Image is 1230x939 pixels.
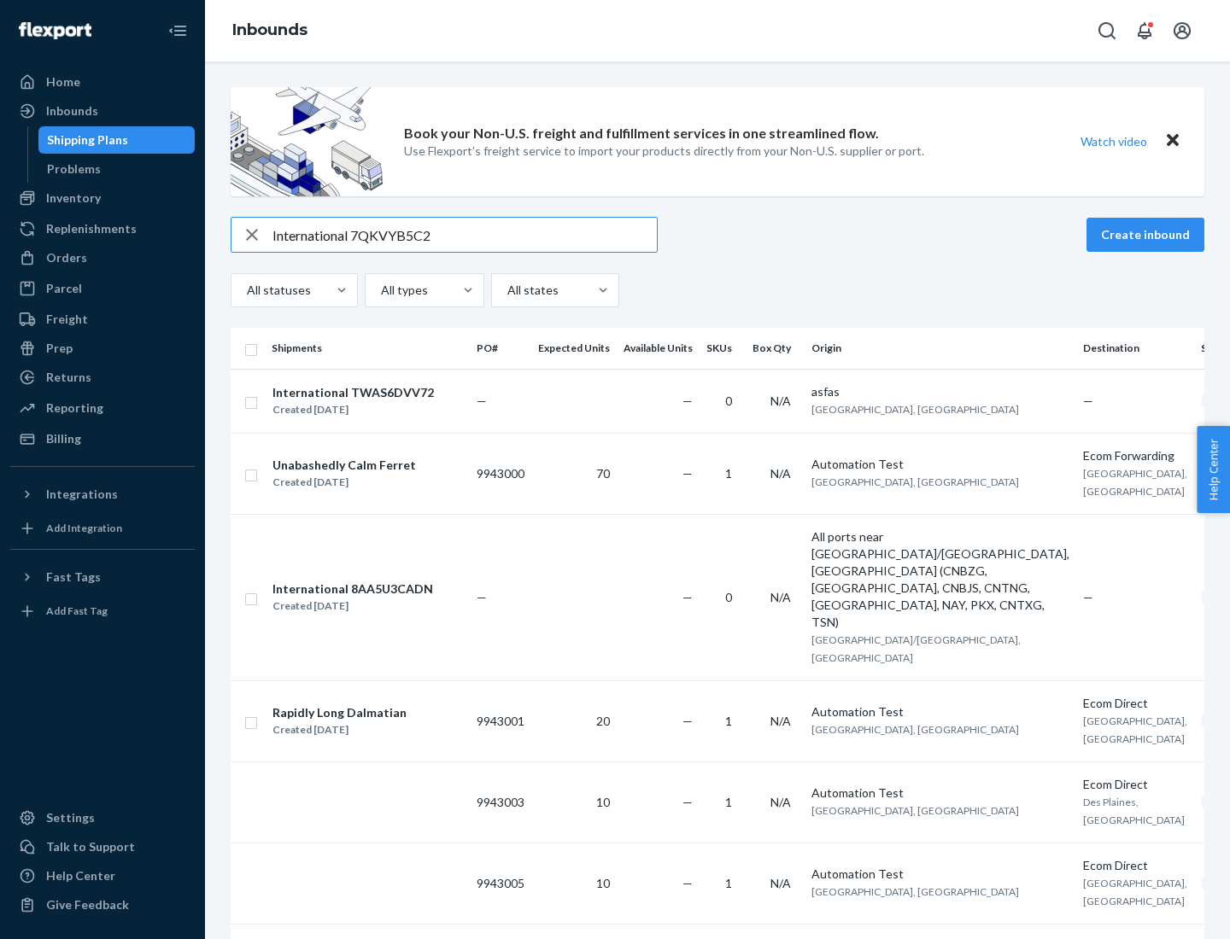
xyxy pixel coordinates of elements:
span: N/A [770,590,791,604]
a: Problems [38,155,196,183]
span: [GEOGRAPHIC_DATA], [GEOGRAPHIC_DATA] [1083,877,1187,907]
span: N/A [770,394,791,408]
a: Help Center [10,862,195,889]
div: Created [DATE] [272,401,434,418]
a: Reporting [10,394,195,422]
span: [GEOGRAPHIC_DATA]/[GEOGRAPHIC_DATA], [GEOGRAPHIC_DATA] [811,633,1021,664]
div: Prep [46,340,73,357]
div: Created [DATE] [272,474,416,491]
a: Inbounds [10,97,195,125]
div: Ecom Direct [1083,857,1187,874]
div: Created [DATE] [272,598,433,615]
div: Created [DATE] [272,721,407,738]
div: Settings [46,809,95,826]
span: 10 [596,876,610,890]
td: 9943003 [470,761,531,843]
th: Shipments [265,328,470,369]
a: Home [10,68,195,96]
button: Open account menu [1165,14,1199,48]
span: — [682,714,693,728]
button: Give Feedback [10,891,195,919]
span: — [477,590,487,604]
a: Replenishments [10,215,195,242]
a: Talk to Support [10,833,195,860]
div: Unabashedly Calm Ferret [272,457,416,474]
span: 20 [596,714,610,728]
a: Prep [10,335,195,362]
span: 70 [596,466,610,481]
a: Parcel [10,275,195,302]
a: Add Integration [10,515,195,542]
a: Billing [10,425,195,452]
div: Reporting [46,400,103,417]
div: Ecom Direct [1083,776,1187,793]
button: Create inbound [1086,218,1204,252]
button: Help Center [1197,426,1230,513]
div: Replenishments [46,220,137,237]
div: Ecom Forwarding [1083,447,1187,464]
a: Returns [10,364,195,391]
th: Origin [805,328,1076,369]
div: Returns [46,369,91,386]
p: Use Flexport’s freight service to import your products directly from your Non-U.S. supplier or port. [404,143,924,160]
span: [GEOGRAPHIC_DATA], [GEOGRAPHIC_DATA] [811,403,1019,416]
div: Automation Test [811,703,1069,720]
div: Integrations [46,486,118,503]
span: — [1083,590,1093,604]
img: Flexport logo [19,22,91,39]
a: Inbounds [232,20,307,39]
span: — [682,876,693,890]
span: N/A [770,466,791,481]
span: — [477,394,487,408]
span: [GEOGRAPHIC_DATA], [GEOGRAPHIC_DATA] [1083,714,1187,745]
span: 1 [725,876,732,890]
span: — [682,466,693,481]
p: Book your Non-U.S. freight and fulfillment services in one streamlined flow. [404,124,879,143]
a: Freight [10,306,195,333]
span: 0 [725,590,732,604]
span: N/A [770,795,791,809]
th: Destination [1076,328,1194,369]
div: Orders [46,249,87,266]
th: Expected Units [531,328,617,369]
span: [GEOGRAPHIC_DATA], [GEOGRAPHIC_DATA] [811,885,1019,898]
div: International TWAS6DVV72 [272,384,434,401]
span: 0 [725,394,732,408]
button: Watch video [1069,129,1158,154]
div: Add Fast Tag [46,604,108,618]
input: All states [506,282,507,299]
th: PO# [470,328,531,369]
div: All ports near [GEOGRAPHIC_DATA]/[GEOGRAPHIC_DATA], [GEOGRAPHIC_DATA] (CNBZG, [GEOGRAPHIC_DATA], ... [811,528,1069,631]
td: 9943000 [470,433,531,514]
a: Settings [10,804,195,831]
span: Des Plaines, [GEOGRAPHIC_DATA] [1083,796,1185,826]
a: Inventory [10,184,195,212]
div: Problems [47,160,101,178]
span: — [682,795,693,809]
div: Talk to Support [46,838,135,855]
span: — [682,590,693,604]
div: Give Feedback [46,896,129,913]
span: [GEOGRAPHIC_DATA], [GEOGRAPHIC_DATA] [811,804,1019,817]
div: Rapidly Long Dalmatian [272,704,407,721]
div: Billing [46,430,81,447]
div: Automation Test [811,866,1069,883]
button: Close Navigation [161,14,195,48]
button: Fast Tags [10,563,195,591]
span: [GEOGRAPHIC_DATA], [GEOGRAPHIC_DATA] [1083,467,1187,498]
div: Help Center [46,867,115,884]
th: SKUs [700,328,746,369]
input: All statuses [245,282,247,299]
div: Automation Test [811,784,1069,802]
div: Parcel [46,280,82,297]
span: N/A [770,876,791,890]
span: 10 [596,795,610,809]
div: asfas [811,383,1069,400]
button: Open notifications [1127,14,1162,48]
th: Box Qty [746,328,805,369]
button: Integrations [10,481,195,508]
div: Automation Test [811,456,1069,473]
span: [GEOGRAPHIC_DATA], [GEOGRAPHIC_DATA] [811,475,1019,488]
a: Shipping Plans [38,126,196,154]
